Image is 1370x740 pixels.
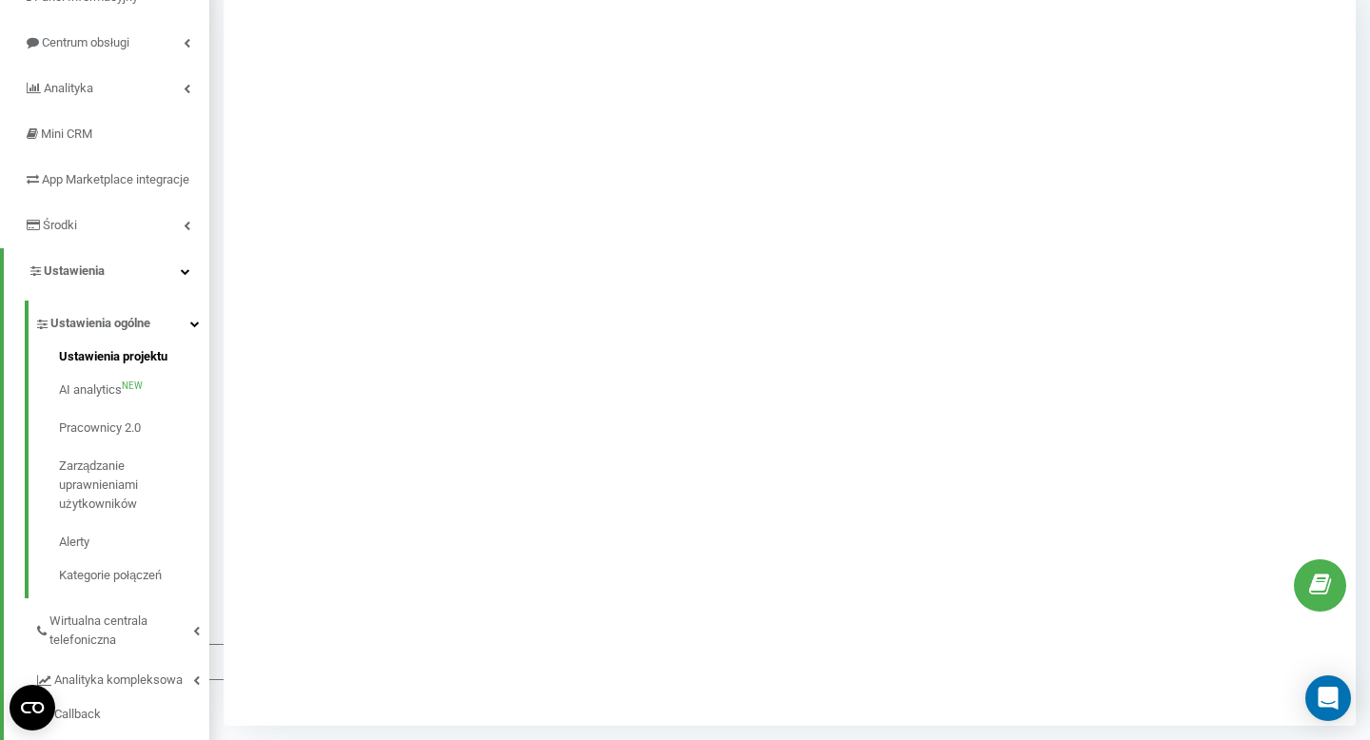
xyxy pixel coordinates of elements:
a: Pracownicy 2.0 [59,409,209,447]
span: Mini CRM [41,127,92,141]
a: Ustawienia [4,248,209,294]
span: Analityka [44,81,93,95]
span: Kategorie połączeń [59,566,162,585]
span: Zarządzanie uprawnieniami użytkowników [59,457,200,514]
span: Ustawienia ogólne [50,314,150,333]
a: AI analyticsNEW [59,371,209,409]
a: Wirtualna centrala telefoniczna [34,598,209,657]
span: Centrum obsługi [42,35,129,49]
a: Analityka kompleksowa [34,657,209,697]
a: Ustawienia projektu [59,347,209,371]
span: Środki [43,218,77,232]
span: Pracownicy 2.0 [59,419,141,438]
span: AI analytics [59,380,122,399]
a: Alerty [59,523,209,561]
span: Wirtualna centrala telefoniczna [49,612,193,650]
button: Open CMP widget [10,685,55,730]
a: Zarządzanie uprawnieniami użytkowników [59,447,209,523]
span: Ustawienia [44,263,105,278]
span: Ustawienia projektu [59,347,167,366]
span: Alerty [59,533,89,552]
span: Analityka kompleksowa [54,671,183,690]
a: Kategorie połączeń [59,561,209,585]
span: App Marketplace integracje [42,172,189,186]
a: Ustawienia ogólne [34,301,209,341]
div: Open Intercom Messenger [1305,675,1351,721]
span: Callback [54,705,101,724]
a: Callback [34,697,209,731]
